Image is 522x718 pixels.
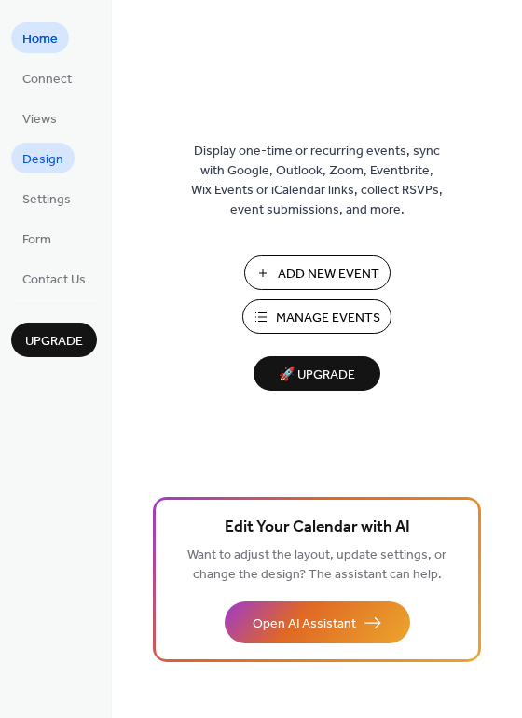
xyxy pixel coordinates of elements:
span: Design [22,150,63,170]
span: 🚀 Upgrade [265,363,369,388]
button: Open AI Assistant [225,601,410,643]
span: Want to adjust the layout, update settings, or change the design? The assistant can help. [187,543,446,587]
button: Add New Event [244,255,391,290]
a: Contact Us [11,263,97,294]
span: Views [22,110,57,130]
span: Home [22,30,58,49]
button: Upgrade [11,323,97,357]
a: Form [11,223,62,254]
span: Edit Your Calendar with AI [225,515,410,541]
span: Manage Events [276,309,380,328]
button: 🚀 Upgrade [254,356,380,391]
span: Add New Event [278,265,379,284]
span: Open AI Assistant [253,614,356,634]
span: Settings [22,190,71,210]
span: Display one-time or recurring events, sync with Google, Outlook, Zoom, Eventbrite, Wix Events or ... [191,142,443,220]
span: Form [22,230,51,250]
a: Design [11,143,75,173]
button: Manage Events [242,299,391,334]
a: Connect [11,62,83,93]
a: Views [11,103,68,133]
span: Contact Us [22,270,86,290]
a: Settings [11,183,82,214]
span: Connect [22,70,72,90]
a: Home [11,22,69,53]
span: Upgrade [25,332,83,352]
